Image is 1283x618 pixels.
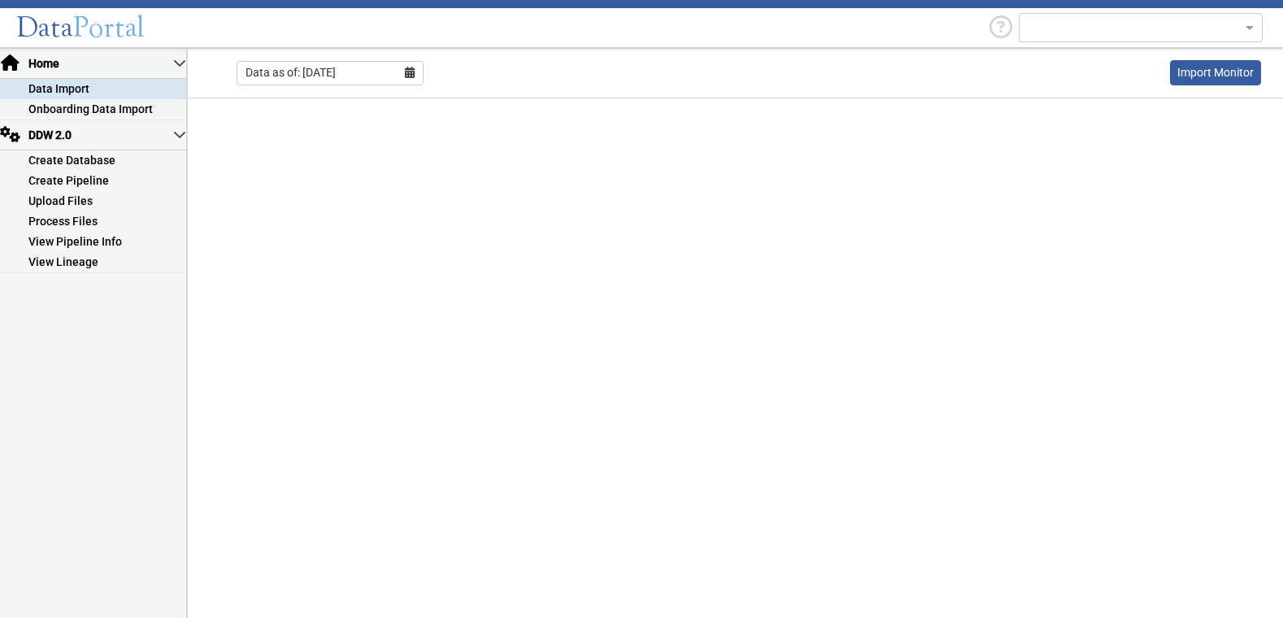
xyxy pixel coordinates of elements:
[983,12,1019,44] div: Help
[16,10,73,45] span: Data
[27,55,173,72] span: Home
[246,64,336,81] span: Data as of: [DATE]
[73,10,145,45] span: Portal
[27,127,173,144] span: DDW 2.0
[1170,60,1261,85] a: This is available for Darling Employees only
[1019,13,1263,42] ng-select: null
